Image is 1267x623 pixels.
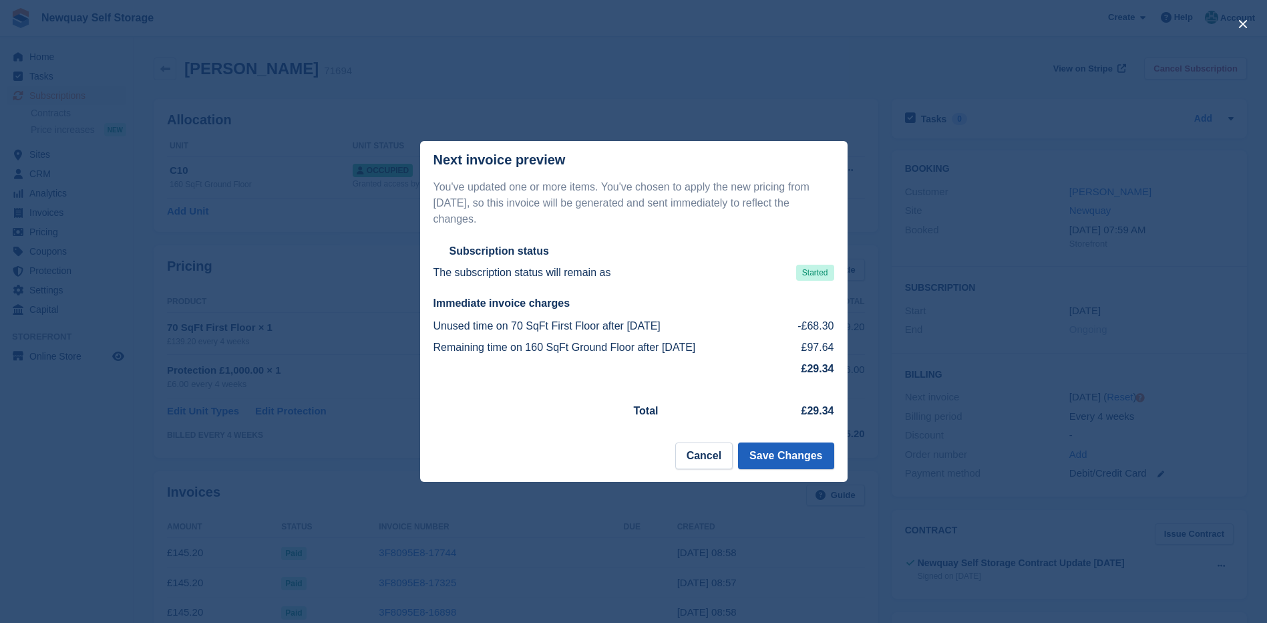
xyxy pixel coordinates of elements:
[796,265,834,281] span: Started
[801,363,834,374] strong: £29.34
[675,443,733,469] button: Cancel
[785,337,834,358] td: £97.64
[1232,13,1254,35] button: close
[801,405,834,416] strong: £29.34
[433,179,834,227] p: You've updated one or more items. You've chosen to apply the new pricing from [DATE], so this inv...
[433,265,611,281] p: The subscription status will remain as
[634,405,659,416] strong: Total
[433,316,785,337] td: Unused time on 70 SqFt First Floor after [DATE]
[449,245,549,258] h2: Subscription status
[785,316,834,337] td: -£68.30
[433,337,785,358] td: Remaining time on 160 SqFt Ground Floor after [DATE]
[433,152,566,168] p: Next invoice preview
[433,297,834,310] h2: Immediate invoice charges
[738,443,834,469] button: Save Changes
